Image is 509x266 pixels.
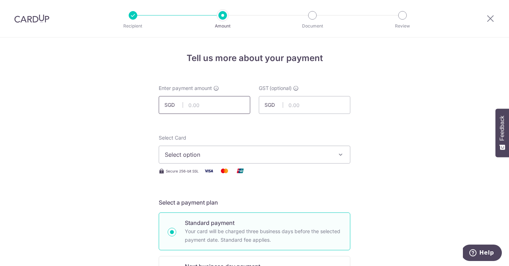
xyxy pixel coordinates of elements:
[217,166,232,175] img: Mastercard
[286,22,339,30] p: Document
[233,166,247,175] img: Union Pay
[166,168,199,174] span: Secure 256-bit SSL
[196,22,249,30] p: Amount
[164,101,183,109] span: SGD
[259,85,269,92] span: GST
[463,245,502,262] iframe: Opens a widget where you can find more information
[14,14,49,23] img: CardUp
[159,135,186,141] span: translation missing: en.payables.payment_networks.credit_card.summary.labels.select_card
[202,166,216,175] img: Visa
[159,85,212,92] span: Enter payment amount
[165,150,331,159] span: Select option
[107,22,159,30] p: Recipient
[495,109,509,157] button: Feedback - Show survey
[185,219,341,227] p: Standard payment
[270,85,292,92] span: (optional)
[499,116,505,141] span: Feedback
[159,96,250,114] input: 0.00
[185,227,341,244] p: Your card will be charged three business days before the selected payment date. Standard fee appl...
[259,96,350,114] input: 0.00
[265,101,283,109] span: SGD
[159,146,350,164] button: Select option
[159,52,350,65] h4: Tell us more about your payment
[159,198,350,207] h5: Select a payment plan
[376,22,429,30] p: Review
